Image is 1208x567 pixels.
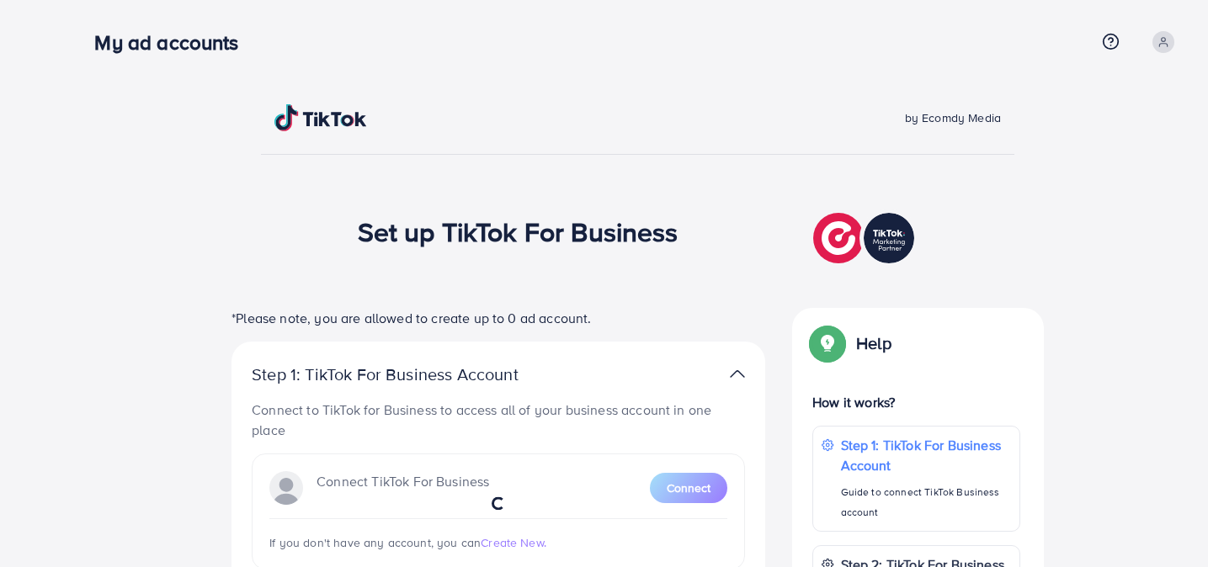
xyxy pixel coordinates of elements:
[812,392,1020,412] p: How it works?
[905,109,1001,126] span: by Ecomdy Media
[841,482,1011,522] p: Guide to connect TikTok Business account
[812,328,843,358] img: Popup guide
[856,333,891,353] p: Help
[841,435,1011,475] p: Step 1: TikTok For Business Account
[813,209,918,268] img: TikTok partner
[231,308,765,328] p: *Please note, you are allowed to create up to 0 ad account.
[358,215,679,247] h1: Set up TikTok For Business
[274,104,367,131] img: TikTok
[252,364,572,384] p: Step 1: TikTok For Business Account
[730,362,745,386] img: TikTok partner
[94,30,252,55] h3: My ad accounts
